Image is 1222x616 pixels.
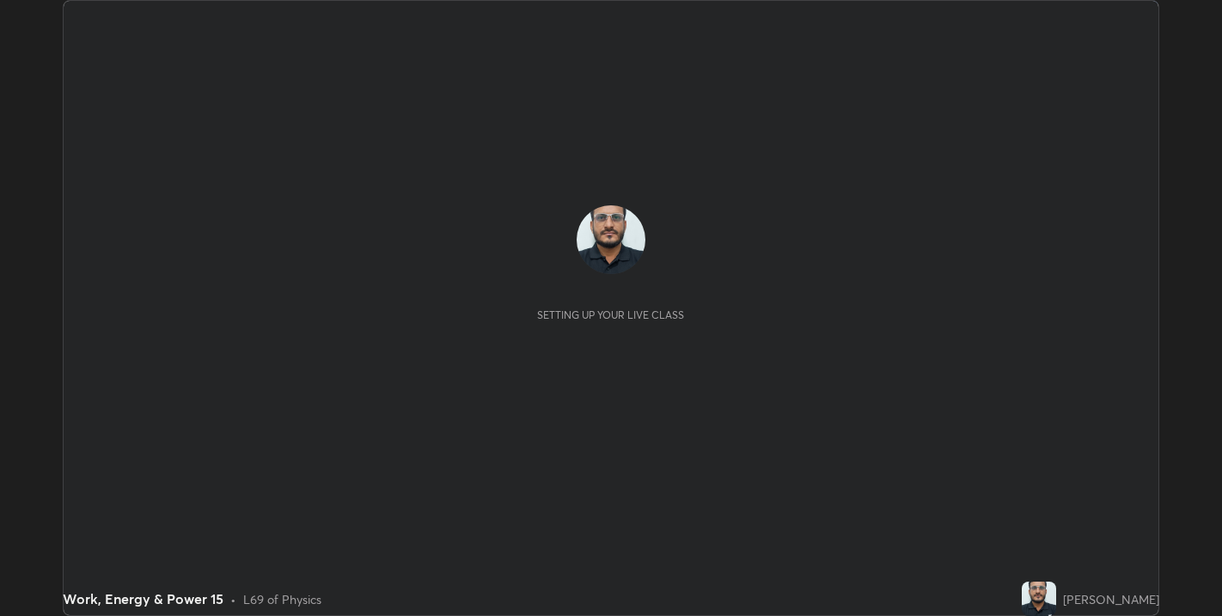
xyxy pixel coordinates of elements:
img: ae44d311f89a4d129b28677b09dffed2.jpg [1022,582,1056,616]
div: Work, Energy & Power 15 [63,589,223,609]
div: L69 of Physics [243,590,321,608]
div: • [230,590,236,608]
div: [PERSON_NAME] [1063,590,1159,608]
img: ae44d311f89a4d129b28677b09dffed2.jpg [577,205,645,274]
div: Setting up your live class [537,308,684,321]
